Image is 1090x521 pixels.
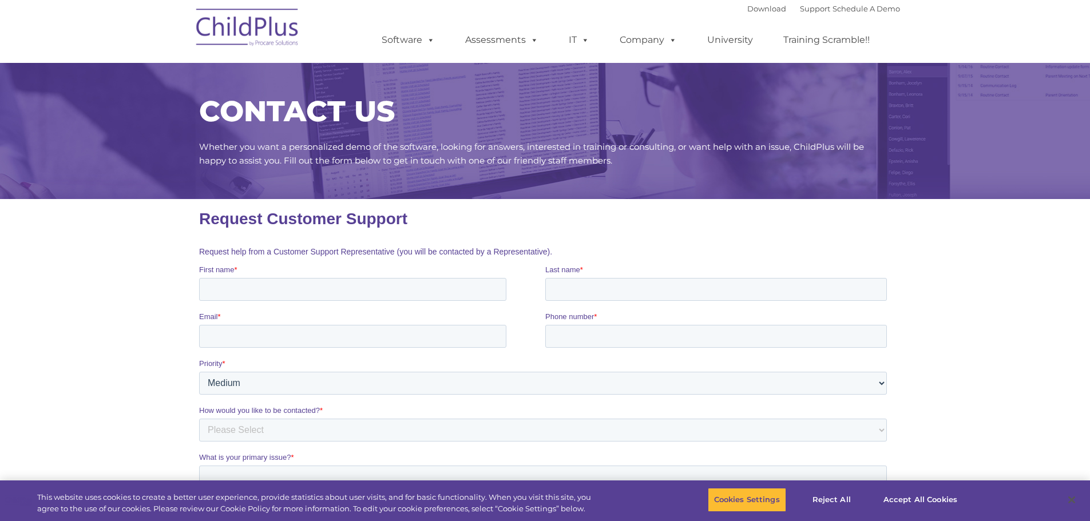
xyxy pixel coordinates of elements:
[608,29,688,51] a: Company
[833,4,900,13] a: Schedule A Demo
[191,1,305,58] img: ChildPlus by Procare Solutions
[747,4,786,13] a: Download
[747,4,900,13] font: |
[877,488,964,512] button: Accept All Cookies
[696,29,764,51] a: University
[454,29,550,51] a: Assessments
[199,141,864,166] span: Whether you want a personalized demo of the software, looking for answers, interested in training...
[708,488,786,512] button: Cookies Settings
[796,488,867,512] button: Reject All
[1059,487,1084,512] button: Close
[557,29,601,51] a: IT
[370,29,446,51] a: Software
[800,4,830,13] a: Support
[199,94,395,129] span: CONTACT US
[772,29,881,51] a: Training Scramble!!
